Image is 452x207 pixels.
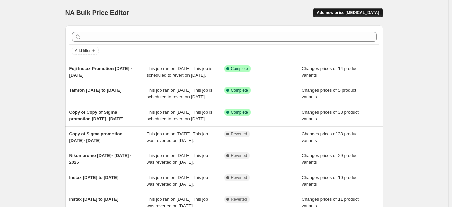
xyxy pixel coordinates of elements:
[69,110,124,121] span: Copy of Copy of Sigma promotion [DATE]- [DATE]
[147,88,212,99] span: This job ran on [DATE]. This job is scheduled to revert on [DATE].
[69,197,119,202] span: instax [DATE] to [DATE]
[231,175,247,180] span: Reverted
[231,153,247,158] span: Reverted
[317,10,379,15] span: Add new price [MEDICAL_DATA]
[302,153,359,165] span: Changes prices of 29 product variants
[302,110,359,121] span: Changes prices of 33 product variants
[302,175,359,187] span: Changes prices of 10 product variants
[69,131,123,143] span: Copy of Sigma promotion [DATE]- [DATE]
[147,153,208,165] span: This job ran on [DATE]. This job was reverted on [DATE].
[231,66,248,71] span: Complete
[75,48,91,53] span: Add filter
[69,175,119,180] span: Instax [DATE] to [DATE]
[302,66,359,78] span: Changes prices of 14 product variants
[231,88,248,93] span: Complete
[65,9,129,16] span: NA Bulk Price Editor
[302,88,356,99] span: Changes prices of 5 product variants
[147,66,212,78] span: This job ran on [DATE]. This job is scheduled to revert on [DATE].
[69,88,122,93] span: Tamron [DATE] to [DATE]
[147,131,208,143] span: This job ran on [DATE]. This job was reverted on [DATE].
[313,8,383,17] button: Add new price [MEDICAL_DATA]
[147,110,212,121] span: This job ran on [DATE]. This job is scheduled to revert on [DATE].
[147,175,208,187] span: This job ran on [DATE]. This job was reverted on [DATE].
[69,66,132,78] span: Fuji Instax Promotion [DATE] -[DATE]
[231,110,248,115] span: Complete
[69,153,132,165] span: Nikon promo [DATE]- [DATE] - 2025
[302,131,359,143] span: Changes prices of 33 product variants
[72,47,99,55] button: Add filter
[231,131,247,137] span: Reverted
[231,197,247,202] span: Reverted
